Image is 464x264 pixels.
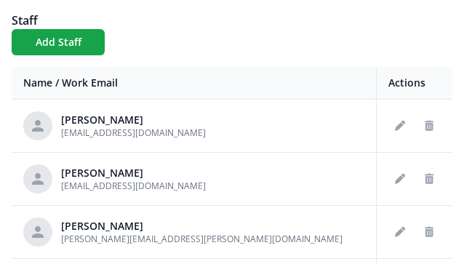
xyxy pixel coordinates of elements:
h1: Staff [12,12,452,29]
button: Delete staff [417,167,441,191]
span: [EMAIL_ADDRESS][DOMAIN_NAME] [61,127,206,139]
div: [PERSON_NAME] [61,113,206,127]
th: Actions [377,67,453,100]
button: Edit staff [388,167,412,191]
th: Name / Work Email [12,67,377,100]
button: Delete staff [417,220,441,244]
span: [PERSON_NAME][EMAIL_ADDRESS][PERSON_NAME][DOMAIN_NAME] [61,233,343,245]
button: Edit staff [388,114,412,137]
div: [PERSON_NAME] [61,166,206,180]
div: [PERSON_NAME] [61,219,343,233]
button: Add Staff [12,29,105,55]
button: Delete staff [417,114,441,137]
span: [EMAIL_ADDRESS][DOMAIN_NAME] [61,180,206,192]
button: Edit staff [388,220,412,244]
